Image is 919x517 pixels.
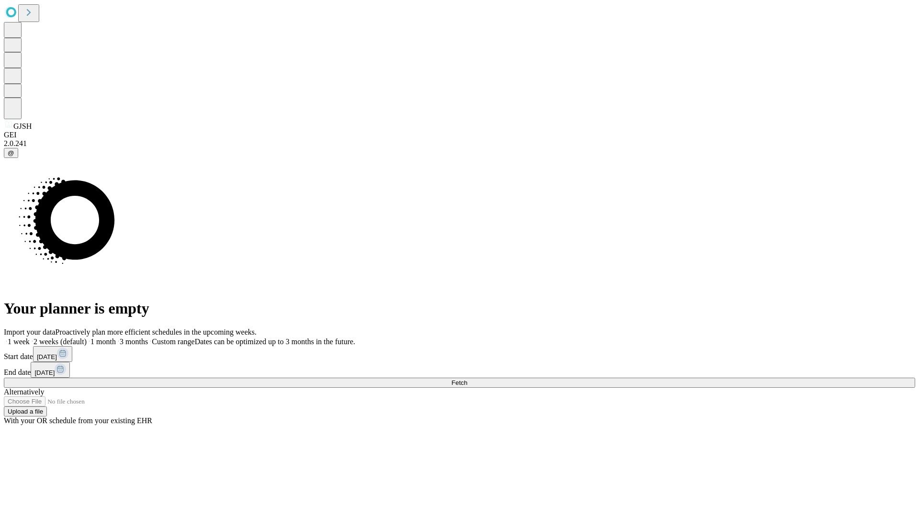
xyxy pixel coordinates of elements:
span: Alternatively [4,388,44,396]
button: [DATE] [33,346,72,362]
div: GEI [4,131,915,139]
span: Fetch [451,379,467,386]
span: GJSH [13,122,32,130]
span: @ [8,149,14,157]
div: Start date [4,346,915,362]
span: 2 weeks (default) [34,337,87,346]
span: 1 month [90,337,116,346]
span: [DATE] [37,353,57,360]
span: Import your data [4,328,56,336]
div: End date [4,362,915,378]
span: With your OR schedule from your existing EHR [4,416,152,425]
button: Fetch [4,378,915,388]
button: Upload a file [4,406,47,416]
span: [DATE] [34,369,55,376]
span: Dates can be optimized up to 3 months in the future. [195,337,355,346]
span: 3 months [120,337,148,346]
span: 1 week [8,337,30,346]
button: [DATE] [31,362,70,378]
span: Proactively plan more efficient schedules in the upcoming weeks. [56,328,257,336]
div: 2.0.241 [4,139,915,148]
button: @ [4,148,18,158]
h1: Your planner is empty [4,300,915,317]
span: Custom range [152,337,194,346]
